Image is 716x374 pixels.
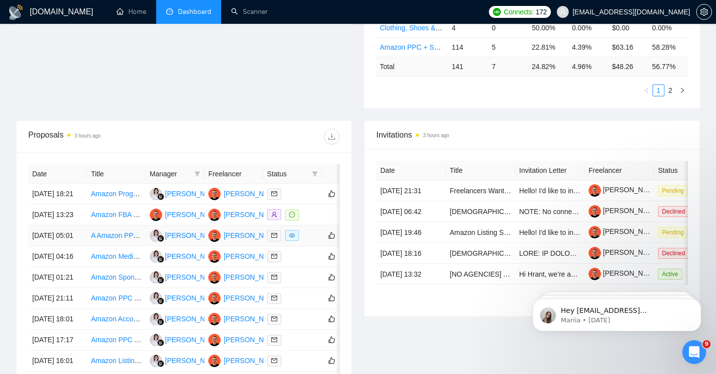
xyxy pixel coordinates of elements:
[28,205,87,225] td: [DATE] 13:23
[150,313,162,325] img: AK
[376,264,446,285] td: [DATE] 13:32
[28,309,87,330] td: [DATE] 18:01
[194,171,200,177] span: filter
[648,37,688,57] td: 58.28%
[157,339,164,346] img: gigradar-bm.png
[446,180,515,201] td: Freelancers Wanted: Market Research Support – Corn Flour Users (Houston-Based)
[376,129,688,141] span: Invitations
[165,209,222,220] div: [PERSON_NAME]
[328,294,335,302] span: like
[376,243,446,264] td: [DATE] 18:16
[658,207,693,215] a: Declined
[589,268,601,280] img: c1BRPmMn6FxvU4lJ7HK4h-Dubx4H31WXIhdVkRvMhzP_7fQTQqMHf3ShSKt9mKjDsV
[326,292,338,304] button: like
[87,205,145,225] td: Amazon FBA Expert for German Marketplace
[271,253,277,259] span: mail
[518,278,716,347] iframe: Intercom notifications message
[676,84,688,96] button: right
[150,210,222,218] a: HK[PERSON_NAME]
[165,355,222,366] div: [PERSON_NAME]
[568,18,608,37] td: 0.00%
[150,355,162,367] img: AK
[450,187,710,195] a: Freelancers Wanted: Market Research Support – Corn Flour Users (Houston-Based)
[658,227,688,238] span: Pending
[326,271,338,283] button: like
[696,4,712,20] button: setting
[326,250,338,262] button: like
[493,8,501,16] img: upwork-logo.png
[658,185,688,196] span: Pending
[380,43,460,51] a: Amazon PPC + SEO Vlad
[696,8,712,16] a: setting
[608,37,648,57] td: $63.16
[208,273,281,281] a: HK[PERSON_NAME]
[208,294,281,301] a: HK[PERSON_NAME]
[150,229,162,242] img: AK
[326,229,338,241] button: like
[271,316,277,322] span: mail
[43,29,168,175] span: Hey [EMAIL_ADDRESS][DOMAIN_NAME], Looks like your Upwork agency Grantis - Amazon Marketing Partne...
[328,190,335,198] span: like
[157,193,164,200] img: gigradar-bm.png
[150,314,222,322] a: AK[PERSON_NAME]
[165,188,222,199] div: [PERSON_NAME]
[589,184,601,197] img: c1BRPmMn6FxvU4lJ7HK4h-Dubx4H31WXIhdVkRvMhzP_7fQTQqMHf3ShSKt9mKjDsV
[208,313,221,325] img: HK
[648,57,688,76] td: 56.77 %
[224,355,281,366] div: [PERSON_NAME]
[271,358,277,364] span: mail
[658,228,692,236] a: Pending
[328,252,335,260] span: like
[450,228,628,236] a: Amazon Listing Specialist for FDA Class II Medical Device
[28,267,87,288] td: [DATE] 01:21
[271,212,277,218] span: user-add
[157,256,164,263] img: gigradar-bm.png
[87,267,145,288] td: Amazon Sponsored Ads Specialist for Beauty Brand Optimization Sprint (4-6 Weeks)
[224,293,281,303] div: [PERSON_NAME]
[446,161,515,180] th: Title
[208,252,281,260] a: HK[PERSON_NAME]
[224,251,281,262] div: [PERSON_NAME]
[157,235,164,242] img: gigradar-bm.png
[267,168,308,179] span: Status
[665,85,676,96] a: 2
[91,252,209,260] a: Amazon Media Buyer / PPC Specialist
[328,231,335,239] span: like
[515,161,585,180] th: Invitation Letter
[488,37,528,57] td: 5
[178,7,211,16] span: Dashboard
[208,292,221,304] img: HK
[208,250,221,263] img: HK
[224,334,281,345] div: [PERSON_NAME]
[423,133,449,138] time: 3 hours ago
[91,357,251,365] a: Amazon Listing Optimization and PPC Management
[448,18,488,37] td: 4
[589,247,601,259] img: c1BRPmMn6FxvU4lJ7HK4h-Dubx4H31WXIhdVkRvMhzP_7fQTQqMHf3ShSKt9mKjDsV
[653,84,664,96] li: 1
[380,24,542,32] a: Clothing, Shoes & Jewelry Amazon PPC + SEO Vlad
[28,288,87,309] td: [DATE] 21:11
[28,351,87,372] td: [DATE] 16:01
[326,355,338,367] button: like
[91,315,278,323] a: Amazon Account and Ads Manager for Vegan Gummy Brand
[165,272,222,283] div: [PERSON_NAME]
[568,57,608,76] td: 4.96 %
[157,277,164,284] img: gigradar-bm.png
[91,211,230,219] a: Amazon FBA Expert for German Marketplace
[208,334,221,346] img: HK
[150,189,222,197] a: AK[PERSON_NAME]
[224,188,281,199] div: [PERSON_NAME]
[446,243,515,264] td: Native Speakers of Polish – Talent Bench for Future Managed Services Recording Projects
[28,184,87,205] td: [DATE] 18:21
[376,201,446,222] td: [DATE] 06:42
[326,334,338,346] button: like
[150,252,222,260] a: AK[PERSON_NAME]
[589,248,660,256] a: [PERSON_NAME]
[376,57,448,76] td: Total
[446,201,515,222] td: Native Speakers of Tamil – Talent Bench for Future Managed Services Recording Projects
[653,85,664,96] a: 1
[536,6,546,17] span: 172
[43,38,171,47] p: Message from Mariia, sent 5w ago
[204,164,263,184] th: Freelancer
